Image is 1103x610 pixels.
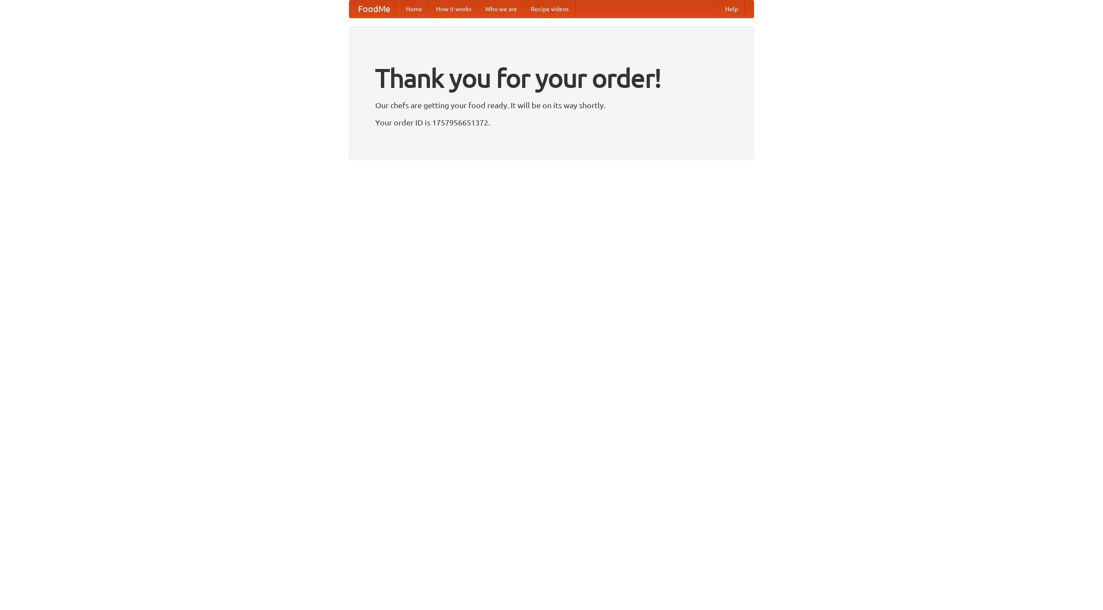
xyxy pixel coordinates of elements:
a: Recipe videos [524,0,576,18]
a: Who we are [478,0,524,18]
a: FoodMe [349,0,399,18]
a: Help [718,0,745,18]
a: How it works [429,0,478,18]
h1: Thank you for your order! [375,57,728,99]
p: Your order ID is 1757956651372. [375,116,728,129]
p: Our chefs are getting your food ready. It will be on its way shortly. [375,99,728,112]
a: Home [399,0,429,18]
